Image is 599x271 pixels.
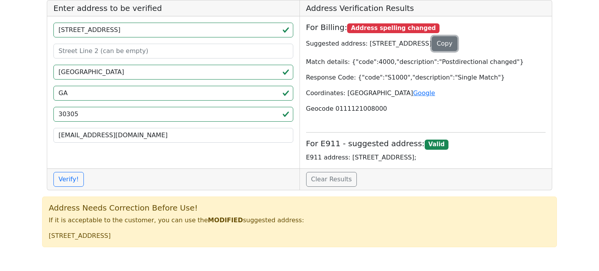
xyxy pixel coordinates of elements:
[306,89,546,98] p: Coordinates: [GEOGRAPHIC_DATA]
[306,57,546,67] p: Match details: {"code":4000,"description":"Postdirectional changed"}
[306,73,546,82] p: Response Code: {"code":"S1000","description":"Single Match"}
[53,128,293,143] input: Your Email
[47,0,299,16] h5: Enter address to be verified
[413,89,435,97] a: Google
[208,216,243,224] b: MODIFIED
[432,36,458,51] button: Copy
[306,153,546,162] p: E911 address: [STREET_ADDRESS];
[306,139,546,149] h5: For E911 - suggested address:
[306,36,546,51] p: Suggested address: [STREET_ADDRESS]
[53,44,293,58] input: Street Line 2 (can be empty)
[300,0,552,16] h5: Address Verification Results
[49,231,550,241] p: [STREET_ADDRESS]
[306,172,357,187] a: Clear Results
[347,23,440,34] span: Address spelling changed
[53,23,293,37] input: Street Line 1
[49,203,550,213] h5: Address Needs Correction Before Use!
[53,107,293,122] input: ZIP code 5 or 5+4
[53,65,293,80] input: City
[306,104,546,113] p: Geocode 0111121008000
[425,140,448,150] span: Valid
[49,216,550,225] p: If it is acceptable to the customer, you can use the suggested address:
[306,23,546,33] h5: For Billing:
[53,86,293,101] input: 2-Letter State
[53,172,84,187] button: Verify!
